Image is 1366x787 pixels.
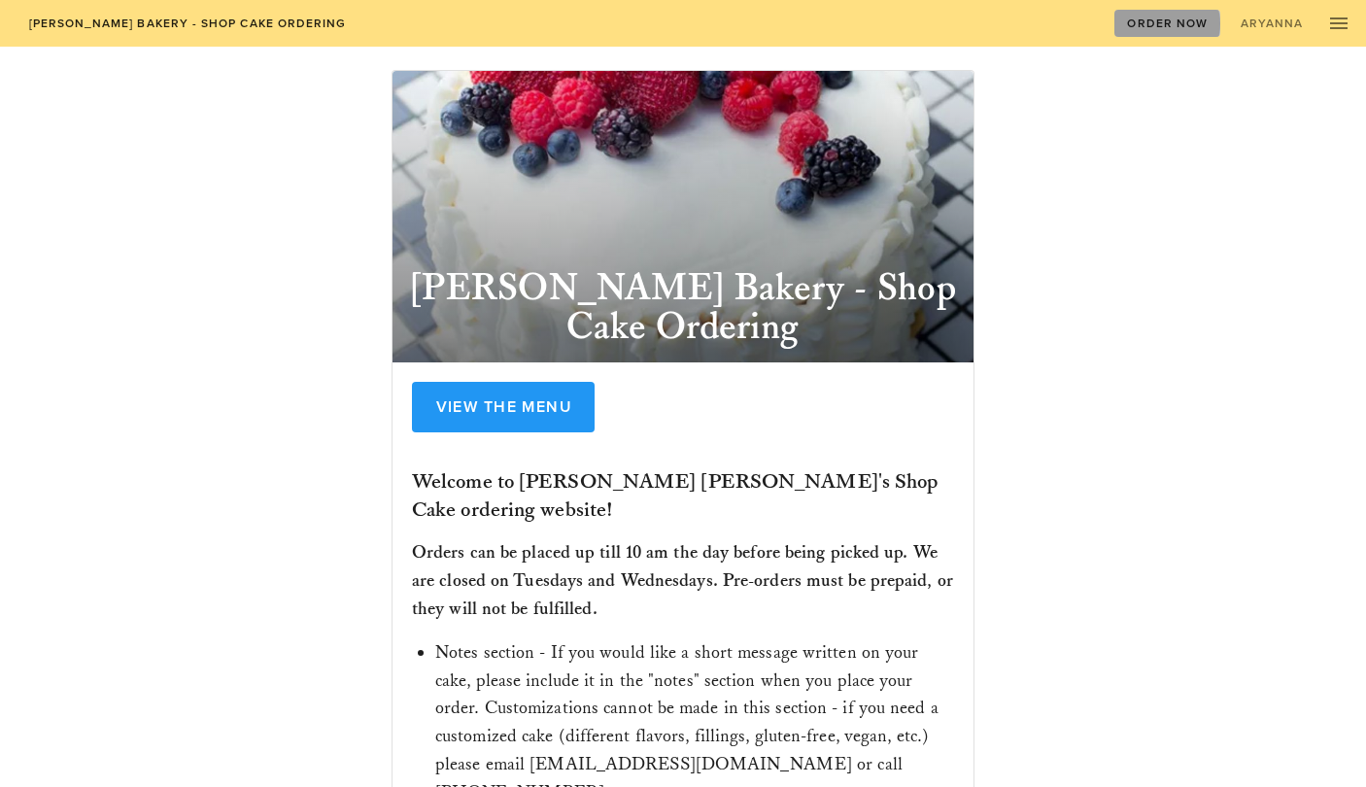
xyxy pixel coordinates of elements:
[1126,17,1208,30] span: Order Now
[1240,17,1304,30] span: Aryanna
[16,10,359,37] a: [PERSON_NAME] Bakery - Shop Cake Ordering
[27,17,346,30] span: [PERSON_NAME] Bakery - Shop Cake Ordering
[412,382,595,432] a: View the Menu
[408,269,958,347] h1: [PERSON_NAME] Bakery - Shop Cake Ordering
[412,541,953,620] strong: Orders can be placed up till 10 am the day before being picked up. We are closed on Tuesdays and ...
[412,468,939,523] strong: Welcome to [PERSON_NAME] [PERSON_NAME]'s Shop Cake ordering website!
[1228,10,1315,37] a: Aryanna
[1114,10,1220,37] a: Order Now
[434,397,572,417] span: View the Menu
